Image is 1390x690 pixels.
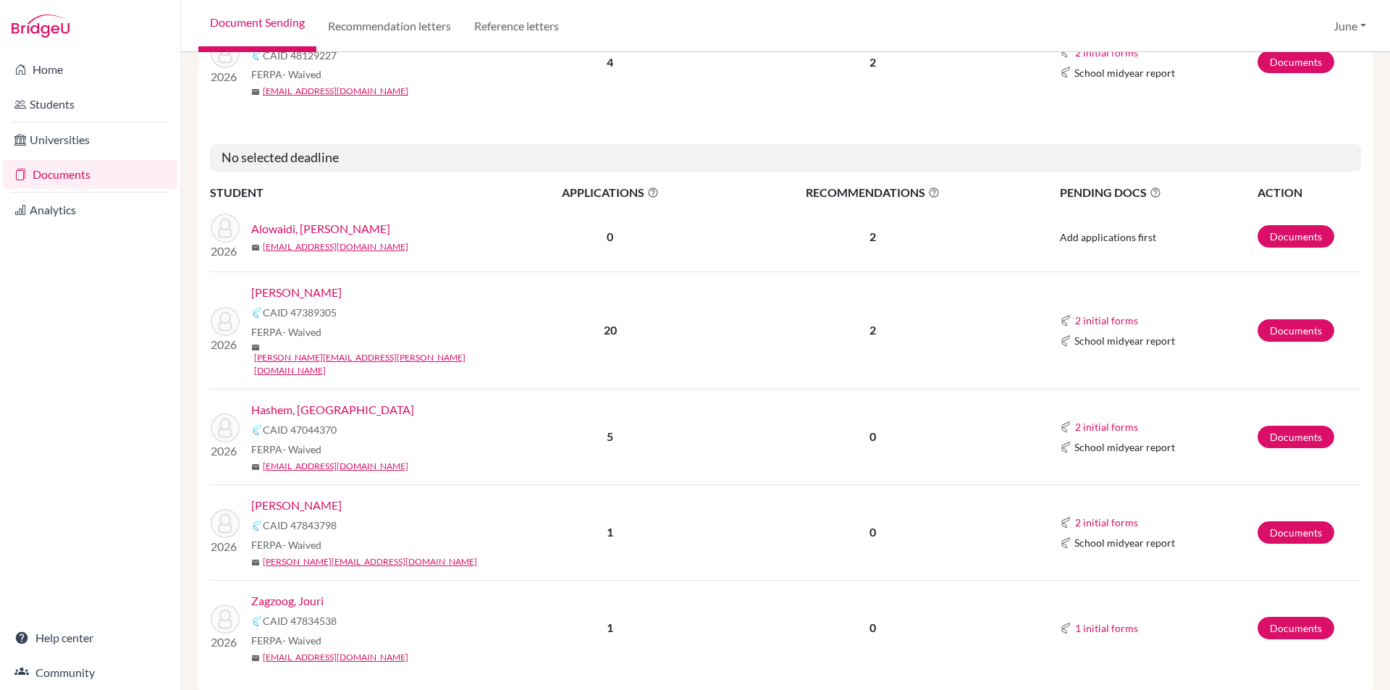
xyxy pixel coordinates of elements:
h5: No selected deadline [210,144,1361,172]
a: [PERSON_NAME] [251,284,342,301]
a: Documents [3,160,177,189]
button: 1 initial forms [1074,620,1139,636]
img: Common App logo [1060,537,1071,549]
img: Bawazeer, Mohammed [211,307,240,336]
span: FERPA [251,442,321,457]
a: [PERSON_NAME][EMAIL_ADDRESS][DOMAIN_NAME] [263,555,477,568]
p: 0 [722,523,1024,541]
span: mail [251,343,260,352]
img: Common App logo [1060,517,1071,529]
p: 2026 [211,243,240,260]
span: mail [251,243,260,252]
b: 1 [607,525,613,539]
img: Wahbu Badr, Yusof [211,39,240,68]
p: 2026 [211,634,240,651]
p: 2 [722,321,1024,339]
a: Zagzoog, Jouri [251,592,324,610]
img: Common App logo [1060,442,1071,453]
img: Common App logo [1060,623,1071,634]
th: ACTION [1257,183,1361,202]
img: Common App logo [1060,46,1071,58]
a: Analytics [3,195,177,224]
span: RECOMMENDATIONS [722,184,1024,201]
span: Add applications first [1060,231,1156,243]
span: CAID 47843798 [263,518,337,533]
p: 2026 [211,68,240,85]
img: Common App logo [251,424,263,436]
a: Documents [1258,319,1334,342]
img: Common App logo [1060,67,1071,78]
a: Documents [1258,617,1334,639]
a: Universities [3,125,177,154]
img: Common App logo [1060,315,1071,327]
p: 2 [722,54,1024,71]
span: mail [251,558,260,567]
a: [PERSON_NAME][EMAIL_ADDRESS][PERSON_NAME][DOMAIN_NAME] [254,351,510,377]
a: [EMAIL_ADDRESS][DOMAIN_NAME] [263,85,408,98]
a: Hashem, [GEOGRAPHIC_DATA] [251,401,414,418]
span: School midyear report [1074,535,1175,550]
b: 20 [604,323,617,337]
span: PENDING DOCS [1060,184,1256,201]
span: School midyear report [1074,333,1175,348]
img: Alowaidi, Yousef [211,214,240,243]
button: 2 initial forms [1074,514,1139,531]
span: FERPA [251,633,321,648]
span: - Waived [282,443,321,455]
a: Students [3,90,177,119]
a: Community [3,658,177,687]
img: Common App logo [251,520,263,531]
img: Common App logo [251,307,263,319]
a: [EMAIL_ADDRESS][DOMAIN_NAME] [263,460,408,473]
span: CAID 48129227 [263,48,337,63]
button: 2 initial forms [1074,418,1139,435]
a: [EMAIL_ADDRESS][DOMAIN_NAME] [263,240,408,253]
span: School midyear report [1074,439,1175,455]
b: 4 [607,55,613,69]
img: Bridge-U [12,14,69,38]
p: 2026 [211,442,240,460]
span: FERPA [251,537,321,552]
th: STUDENT [210,183,500,202]
span: mail [251,654,260,662]
span: - Waived [282,326,321,338]
a: Documents [1258,521,1334,544]
img: Common App logo [1060,421,1071,433]
img: Zagzoog, Jouri [211,605,240,634]
b: 0 [607,230,613,243]
img: Common App logo [251,49,263,61]
a: [EMAIL_ADDRESS][DOMAIN_NAME] [263,651,408,664]
span: APPLICATIONS [500,184,720,201]
button: 2 initial forms [1074,44,1139,61]
a: [PERSON_NAME] [251,497,342,514]
span: School midyear report [1074,65,1175,80]
span: - Waived [282,68,321,80]
span: mail [251,463,260,471]
b: 5 [607,429,613,443]
a: Documents [1258,225,1334,248]
button: 2 initial forms [1074,312,1139,329]
span: FERPA [251,67,321,82]
a: Help center [3,623,177,652]
span: mail [251,88,260,96]
p: 0 [722,428,1024,445]
img: Hashem, Lojain [211,413,240,442]
a: Documents [1258,426,1334,448]
a: Documents [1258,51,1334,73]
span: CAID 47044370 [263,422,337,437]
span: - Waived [282,634,321,647]
img: Common App logo [251,615,263,627]
a: Home [3,55,177,84]
a: Alowaidi, [PERSON_NAME] [251,220,390,237]
span: FERPA [251,324,321,340]
p: 2026 [211,538,240,555]
p: 0 [722,619,1024,636]
img: Common App logo [1060,335,1071,347]
span: CAID 47834538 [263,613,337,628]
img: Zagzoog, Dana [211,509,240,538]
p: 2 [722,228,1024,245]
button: June [1327,12,1373,40]
span: CAID 47389305 [263,305,337,320]
span: - Waived [282,539,321,551]
b: 1 [607,620,613,634]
